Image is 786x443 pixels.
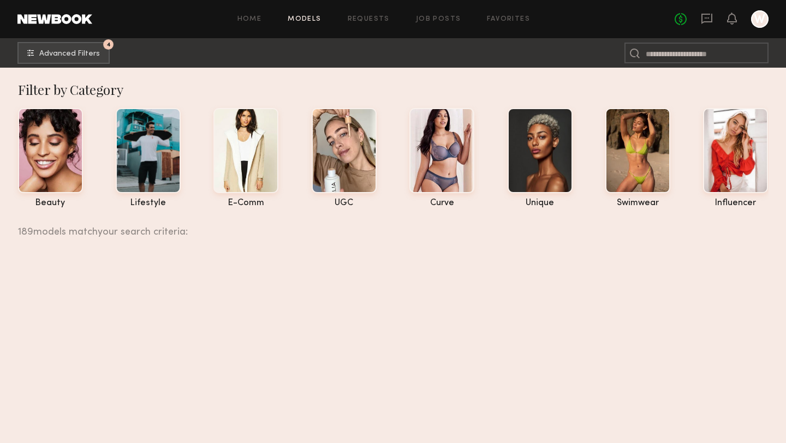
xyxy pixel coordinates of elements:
[605,199,670,208] div: swimwear
[751,10,769,28] a: W
[288,16,321,23] a: Models
[703,199,768,208] div: influencer
[18,199,83,208] div: beauty
[487,16,530,23] a: Favorites
[409,199,474,208] div: curve
[416,16,461,23] a: Job Posts
[116,199,181,208] div: lifestyle
[237,16,262,23] a: Home
[18,81,769,98] div: Filter by Category
[508,199,573,208] div: unique
[213,199,278,208] div: e-comm
[39,50,100,58] span: Advanced Filters
[312,199,377,208] div: UGC
[17,42,110,64] button: 4Advanced Filters
[106,42,111,47] span: 4
[18,214,760,237] div: 189 models match your search criteria:
[348,16,390,23] a: Requests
